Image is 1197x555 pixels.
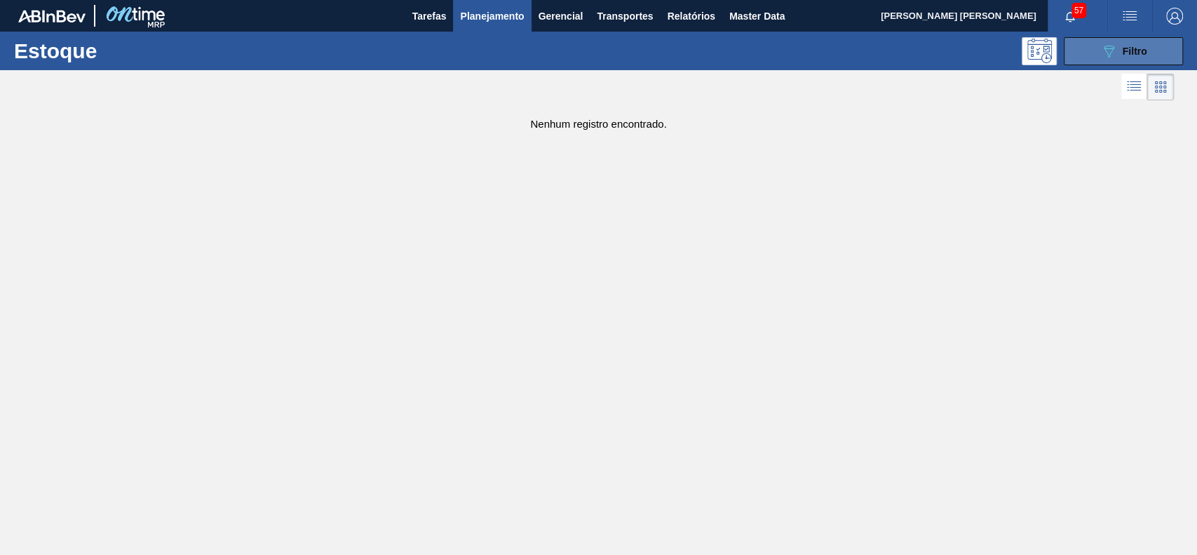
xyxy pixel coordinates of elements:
img: TNhmsLtSVTkK8tSr43FrP2fwEKptu5GPRR3wAAAABJRU5ErkJggg== [18,10,86,22]
span: Relatórios [667,8,715,25]
button: Notificações [1048,6,1093,26]
div: Visão em Lista [1121,74,1147,100]
h1: Estoque [14,43,219,59]
span: Filtro [1123,46,1147,57]
span: 57 [1071,3,1086,18]
button: Filtro [1064,37,1183,65]
div: Pogramando: nenhum usuário selecionado [1022,37,1057,65]
img: userActions [1121,8,1138,25]
span: Master Data [729,8,785,25]
span: Gerencial [539,8,583,25]
div: Visão em Cards [1147,74,1174,100]
span: Tarefas [412,8,447,25]
span: Transportes [597,8,653,25]
img: Logout [1166,8,1183,25]
span: Planejamento [460,8,524,25]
